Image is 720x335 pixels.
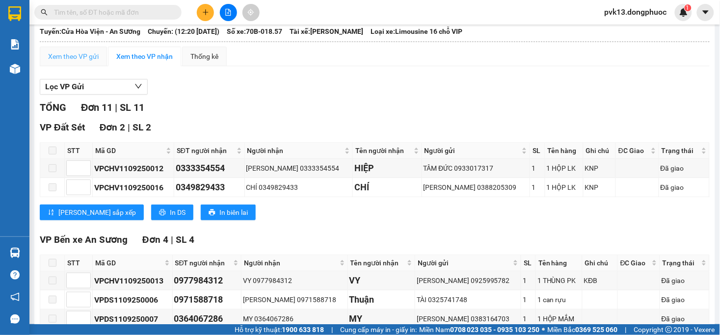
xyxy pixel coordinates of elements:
[78,16,132,28] span: Bến xe [GEOGRAPHIC_DATA]
[93,178,174,197] td: VPCHV1109250016
[537,294,580,305] div: 1 can rựu
[40,205,144,220] button: sort-ascending[PERSON_NAME] sắp xếp
[247,9,254,16] span: aim
[120,102,144,113] span: SL 11
[173,290,242,309] td: 0971588718
[521,255,536,271] th: SL
[176,234,194,245] span: SL 4
[219,207,248,218] span: In biên lai
[662,145,699,156] span: Trạng thái
[133,122,151,133] span: SL 2
[697,4,714,21] button: caret-down
[128,122,130,133] span: |
[3,6,47,49] img: logo
[10,64,20,74] img: warehouse-icon
[371,26,462,37] span: Loại xe: Limousine 16 chỗ VIP
[49,62,106,70] span: VPK131209250002
[355,145,411,156] span: Tên người nhận
[94,275,171,287] div: VPCHV1109250013
[227,26,282,37] span: Số xe: 70B-018.57
[159,209,166,217] span: printer
[10,39,20,50] img: solution-icon
[177,145,235,156] span: SĐT người nhận
[547,182,582,193] div: 1 HỘP LK
[584,143,616,159] th: Ghi chú
[679,8,688,17] img: icon-new-feature
[3,63,106,69] span: [PERSON_NAME]:
[532,182,543,193] div: 1
[78,44,120,50] span: Hotline: 19001152
[536,255,582,271] th: Tên hàng
[45,80,84,93] span: Lọc VP Gửi
[93,290,173,309] td: VPDS1109250006
[532,163,543,174] div: 1
[197,4,214,21] button: plus
[418,258,511,268] span: Người gửi
[349,293,413,307] div: Thuận
[93,271,173,290] td: VPCHV1109250013
[8,6,21,21] img: logo-vxr
[290,26,363,37] span: Tài xế: [PERSON_NAME]
[620,258,650,268] span: ĐC Giao
[417,275,519,286] div: [PERSON_NAME] 0925995782
[40,102,66,113] span: TỔNG
[662,275,708,286] div: Đã giao
[235,324,324,335] span: Hỗ trợ kỹ thuật:
[202,9,209,16] span: plus
[94,162,172,175] div: VPCHV1109250012
[93,159,174,178] td: VPCHV1109250012
[350,258,405,268] span: Tên người nhận
[48,51,99,62] div: Xem theo VP gửi
[190,51,218,62] div: Thống kê
[583,255,618,271] th: Ghi chú
[246,182,351,193] div: CHÍ 0349829433
[625,324,627,335] span: |
[523,294,534,305] div: 1
[450,326,540,334] strong: 0708 023 035 - 0935 103 250
[173,271,242,290] td: 0977984312
[354,180,420,194] div: CHÍ
[176,161,243,175] div: 0333354554
[142,234,168,245] span: Đơn 4
[48,209,54,217] span: sort-ascending
[576,326,618,334] strong: 0369 525 060
[618,145,649,156] span: ĐC Giao
[701,8,710,17] span: caret-down
[663,258,699,268] span: Trạng thái
[41,9,48,16] span: search
[584,275,616,286] div: KĐB
[523,313,534,324] div: 1
[174,178,245,197] td: 0349829433
[27,53,120,61] span: -----------------------------------------
[174,312,240,326] div: 0364067286
[353,178,422,197] td: CHÍ
[93,309,173,329] td: VPDS1109250007
[282,326,324,334] strong: 1900 633 818
[537,275,580,286] div: 1 THÙNG PK
[243,275,346,286] div: VY 0977984312
[424,182,529,193] div: [PERSON_NAME] 0388205309
[94,313,171,325] div: VPDS1109250007
[173,309,242,329] td: 0364067286
[151,205,193,220] button: printerIn DS
[545,143,584,159] th: Tên hàng
[116,51,173,62] div: Xem theo VP nhận
[3,71,60,77] span: In ngày:
[174,159,245,178] td: 0333354554
[22,71,60,77] span: 11:26:57 [DATE]
[340,324,417,335] span: Cung cấp máy in - giấy in:
[419,324,540,335] span: Miền Nam
[65,255,93,271] th: STT
[94,294,171,306] div: VPDS1109250006
[542,328,545,332] span: ⚪️
[10,270,20,280] span: question-circle
[349,274,413,287] div: VY
[95,145,164,156] span: Mã GD
[548,324,618,335] span: Miền Bắc
[40,234,128,245] span: VP Bến xe An Sương
[244,258,337,268] span: Người nhận
[40,27,140,35] b: Tuyến: Cửa Hòa Viện - An Sương
[40,122,85,133] span: VP Đất Sét
[349,312,413,326] div: MY
[585,163,614,174] div: KNP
